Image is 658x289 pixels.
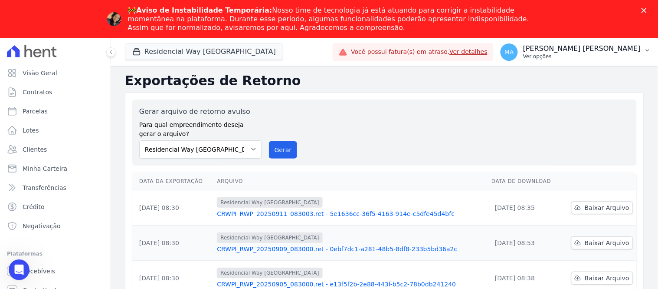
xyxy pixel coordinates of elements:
a: Transferências [3,179,107,196]
button: Gerar [269,141,298,159]
div: Plataformas [7,249,104,259]
a: Negativação [3,217,107,235]
td: [DATE] 08:35 [488,190,561,225]
a: Visão Geral [3,64,107,82]
span: MA [504,49,514,55]
a: Parcelas [3,103,107,120]
span: Crédito [23,203,45,211]
span: Baixar Arquivo [585,239,629,247]
img: Profile image for Adriane [107,12,121,26]
a: Lotes [3,122,107,139]
a: Baixar Arquivo [571,236,633,249]
span: Baixar Arquivo [585,203,629,212]
a: CRWPI_RWP_20250905_083000.ret - e13f5f2b-2e88-443f-b5c2-78b0db241240 [217,280,484,289]
iframe: Intercom live chat [9,259,29,280]
p: Ver opções [523,53,641,60]
span: Minha Carteira [23,164,67,173]
span: Negativação [23,222,61,230]
span: Parcelas [23,107,48,116]
a: CRWPI_RWP_20250909_083000.ret - 0ebf7dc1-a281-48b5-8df8-233b5bd36a2c [217,245,484,253]
span: Residencial Way [GEOGRAPHIC_DATA] [217,197,322,208]
span: Transferências [23,183,66,192]
b: Aviso de Instabilidade Temporária: [137,6,272,14]
span: Residencial Way [GEOGRAPHIC_DATA] [217,268,322,278]
span: Residencial Way [GEOGRAPHIC_DATA] [217,233,322,243]
h2: Exportações de Retorno [125,73,644,89]
span: Contratos [23,88,52,96]
th: Arquivo [213,173,488,190]
a: Minha Carteira [3,160,107,177]
td: [DATE] 08:53 [488,225,561,260]
div: 🚧 Nosso time de tecnologia já está atuando para corrigir a instabilidade momentânea na plataforma... [128,6,537,32]
a: Contratos [3,83,107,101]
a: CRWPI_RWP_20250911_083003.ret - 5e1636cc-36f5-4163-914e-c5dfe45d4bfc [217,209,484,218]
label: Para qual empreendimento deseja gerar o arquivo? [139,117,262,139]
span: Baixar Arquivo [585,274,629,282]
a: Baixar Arquivo [571,272,633,285]
a: Ver detalhes [450,48,488,55]
span: Você possui fatura(s) em atraso. [351,47,488,56]
td: [DATE] 08:30 [132,225,213,260]
p: [PERSON_NAME] [PERSON_NAME] [523,44,641,53]
th: Data da Exportação [132,173,213,190]
a: Baixar Arquivo [571,201,633,214]
span: Clientes [23,145,47,154]
span: Visão Geral [23,69,57,77]
button: Residencial Way [GEOGRAPHIC_DATA] [125,43,283,60]
td: [DATE] 08:30 [132,190,213,225]
a: Crédito [3,198,107,216]
th: Data de Download [488,173,561,190]
span: Lotes [23,126,39,135]
div: Fechar [642,8,650,13]
a: Clientes [3,141,107,158]
a: Recebíveis [3,262,107,280]
span: Recebíveis [23,267,55,276]
label: Gerar arquivo de retorno avulso [139,106,262,117]
button: MA [PERSON_NAME] [PERSON_NAME] Ver opções [494,40,658,64]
